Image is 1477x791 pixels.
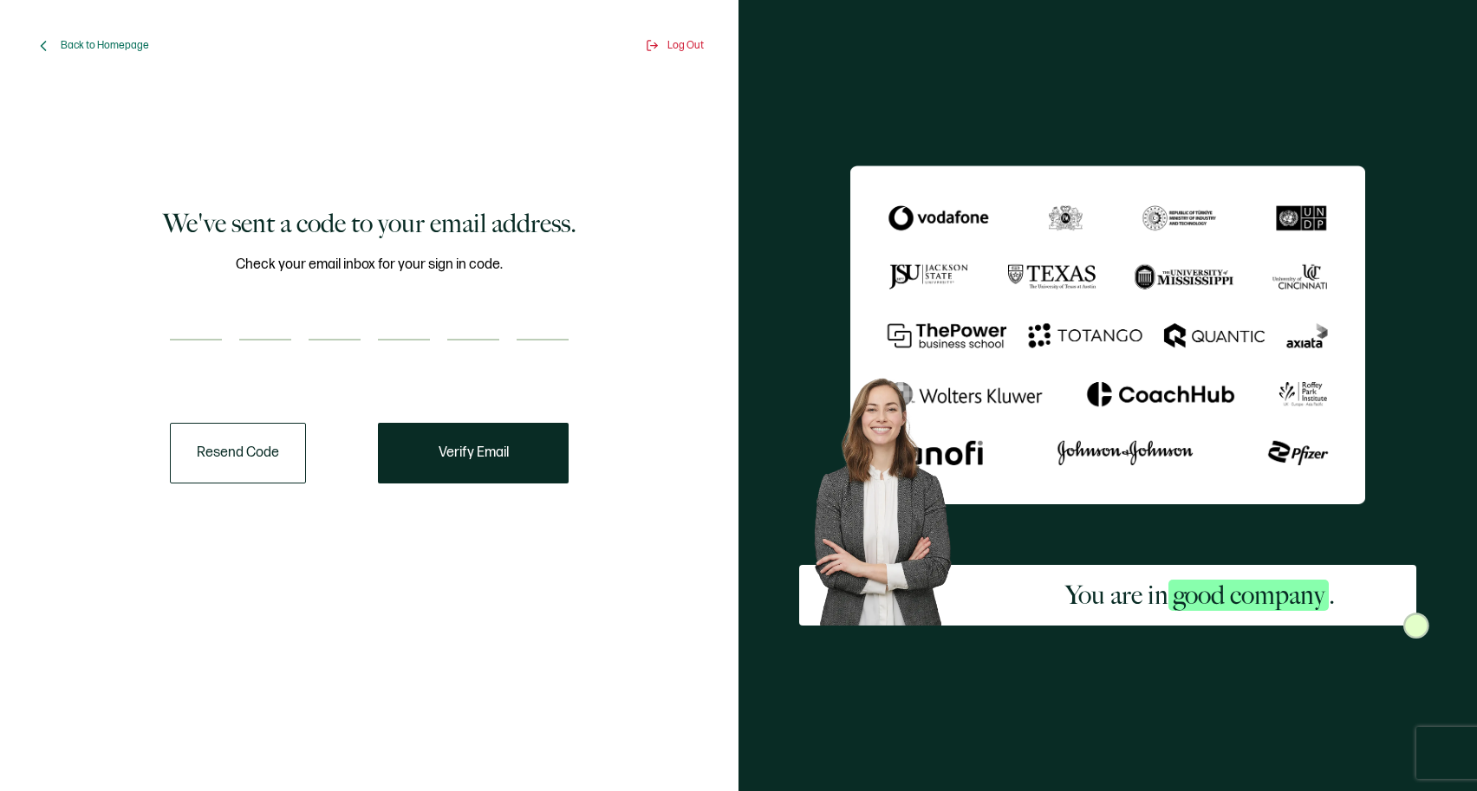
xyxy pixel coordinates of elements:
[236,254,503,276] span: Check your email inbox for your sign in code.
[439,446,509,460] span: Verify Email
[163,206,576,241] h1: We've sent a code to your email address.
[61,39,149,52] span: Back to Homepage
[1065,578,1335,613] h2: You are in .
[170,423,306,483] button: Resend Code
[850,165,1365,505] img: Sertifier We've sent a code to your email address.
[799,366,985,626] img: Sertifier Signup - You are in <span class="strong-h">good company</span>. Hero
[378,423,569,483] button: Verify Email
[1168,580,1329,611] span: good company
[1188,595,1477,791] iframe: Chat Widget
[667,39,704,52] span: Log Out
